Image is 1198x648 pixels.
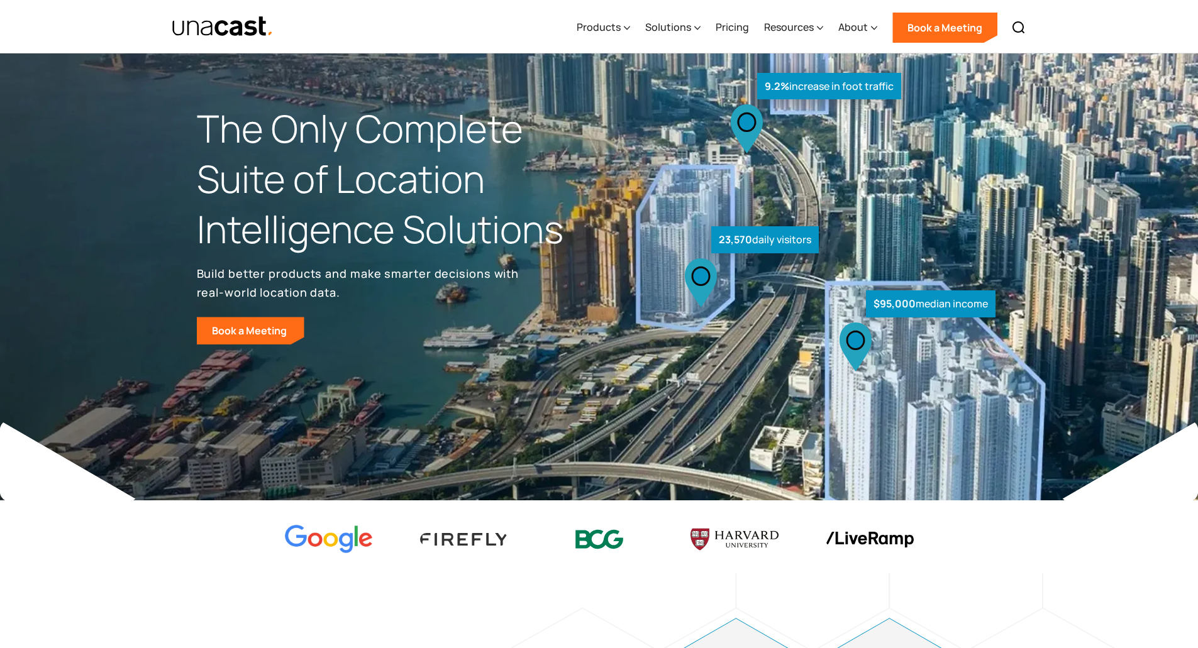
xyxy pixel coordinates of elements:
[172,16,274,38] img: Unacast text logo
[757,73,901,100] div: increase in foot traffic
[197,317,304,344] a: Book a Meeting
[892,13,997,43] a: Book a Meeting
[577,19,621,35] div: Products
[874,297,916,310] strong: $95,000
[866,290,996,317] div: median income
[197,104,599,254] h1: The Only Complete Suite of Location Intelligence Solutions
[645,2,701,53] div: Solutions
[197,264,524,302] p: Build better products and make smarter decisions with real-world location data.
[838,19,868,35] div: About
[764,19,814,35] div: Resources
[1011,20,1026,35] img: Search icon
[555,522,643,557] img: BCG logo
[285,525,373,554] img: Google logo Color
[838,2,877,53] div: About
[716,2,749,53] a: Pricing
[645,19,691,35] div: Solutions
[719,233,752,246] strong: 23,570
[711,226,819,253] div: daily visitors
[765,79,789,93] strong: 9.2%
[764,2,823,53] div: Resources
[826,532,914,547] img: liveramp logo
[420,533,508,545] img: Firefly Advertising logo
[691,524,779,554] img: Harvard U logo
[577,2,630,53] div: Products
[172,16,274,38] a: home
